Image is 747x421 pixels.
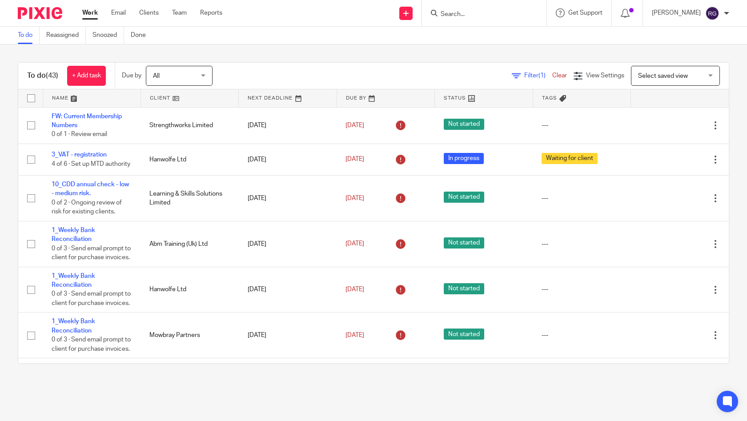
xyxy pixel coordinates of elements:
span: Not started [444,283,484,294]
span: All [153,73,160,79]
td: [DATE] [239,221,337,267]
td: [DATE] [239,107,337,144]
div: --- [542,121,622,130]
span: (43) [46,72,58,79]
a: Done [131,27,153,44]
a: Reports [200,8,222,17]
a: FW: Current Membership Numbers [52,113,122,128]
a: Email [111,8,126,17]
a: Clients [139,8,159,17]
span: Waiting for client [542,153,598,164]
a: 1_Weekly Bank Reconciliation [52,227,95,242]
td: Hanwolfe Ltd [141,144,238,175]
td: Strengthworks Limited [141,358,238,404]
a: Clear [552,72,567,79]
div: --- [542,331,622,340]
span: Not started [444,329,484,340]
span: In progress [444,153,484,164]
span: [DATE] [345,241,364,247]
a: 3_VAT - registration [52,152,107,158]
span: Filter [524,72,552,79]
td: [DATE] [239,358,337,404]
td: [DATE] [239,176,337,221]
span: [DATE] [345,286,364,293]
span: Tags [542,96,557,100]
span: Select saved view [638,73,688,79]
a: 10_CDD annual check - low - medium risk. [52,181,129,196]
span: 0 of 1 · Review email [52,131,107,137]
div: --- [542,285,622,294]
span: 0 of 3 · Send email prompt to client for purchase invoices. [52,245,131,261]
span: [DATE] [345,122,364,128]
td: Strengthworks Limited [141,107,238,144]
span: 0 of 3 · Send email prompt to client for purchase invoices. [52,337,131,352]
span: Not started [444,192,484,203]
p: [PERSON_NAME] [652,8,701,17]
span: 4 of 6 · Set up MTD authority [52,161,130,167]
p: Due by [122,71,141,80]
td: Mowbray Partners [141,313,238,358]
span: [DATE] [345,332,364,338]
div: --- [542,240,622,249]
input: Search [440,11,520,19]
a: Snoozed [92,27,124,44]
a: Work [82,8,98,17]
a: Team [172,8,187,17]
td: Hanwolfe Ltd [141,267,238,313]
div: --- [542,194,622,203]
td: [DATE] [239,313,337,358]
a: To do [18,27,40,44]
span: (1) [538,72,546,79]
span: Not started [444,119,484,130]
a: + Add task [67,66,106,86]
img: svg%3E [705,6,719,20]
a: 1_Weekly Bank Reconciliation [52,318,95,333]
span: 0 of 3 · Send email prompt to client for purchase invoices. [52,291,131,307]
img: Pixie [18,7,62,19]
span: 0 of 2 · Ongoing review of risk for existing clients. [52,200,122,215]
span: [DATE] [345,156,364,163]
td: [DATE] [239,144,337,175]
td: Learning & Skills Solutions Limited [141,176,238,221]
span: Not started [444,237,484,249]
td: [DATE] [239,267,337,313]
span: Get Support [568,10,602,16]
a: 1_Weekly Bank Reconciliation [52,273,95,288]
span: View Settings [586,72,624,79]
h1: To do [27,71,58,80]
span: [DATE] [345,195,364,201]
a: Reassigned [46,27,86,44]
td: Abm Training (Uk) Ltd [141,221,238,267]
